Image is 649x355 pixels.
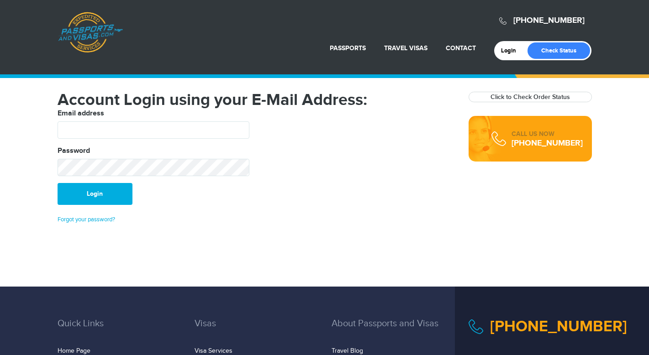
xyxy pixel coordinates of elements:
a: Click to Check Order Status [491,93,570,101]
a: [PHONE_NUMBER] [490,317,627,336]
a: Check Status [528,42,590,59]
a: Visa Services [195,347,232,355]
a: Travel Blog [332,347,363,355]
h1: Account Login using your E-Mail Address: [58,92,455,108]
a: Travel Visas [384,44,427,52]
h3: Visas [195,318,318,342]
a: Passports & [DOMAIN_NAME] [58,12,123,53]
button: Login [58,183,132,205]
a: [PHONE_NUMBER] [513,16,585,26]
a: Login [501,47,522,54]
a: Forgot your password? [58,216,115,223]
a: Home Page [58,347,90,355]
a: Contact [446,44,476,52]
a: Passports [330,44,366,52]
div: CALL US NOW [512,130,583,139]
h3: About Passports and Visas [332,318,455,342]
label: Email address [58,108,104,119]
h3: Quick Links [58,318,181,342]
div: [PHONE_NUMBER] [512,139,583,148]
label: Password [58,146,90,157]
